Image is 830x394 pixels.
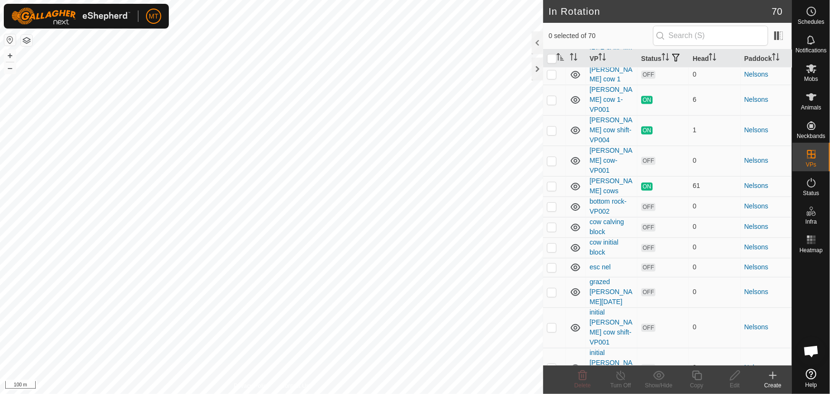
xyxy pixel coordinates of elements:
div: Edit [716,381,754,390]
span: Heatmap [800,247,823,253]
a: Nelsons [744,324,769,331]
td: 0 [689,146,740,176]
div: Create [754,381,792,390]
a: Nelsons [744,127,769,134]
a: Privacy Policy [234,382,270,390]
span: Delete [575,382,591,389]
a: bottom rock-VP002 [590,198,627,216]
h2: In Rotation [549,6,772,17]
span: Neckbands [797,133,825,139]
span: Animals [801,105,821,110]
th: Status [637,49,689,68]
td: 0 [689,307,740,348]
p-sorticon: Activate to sort [772,55,780,62]
span: Help [805,382,817,388]
a: [PERSON_NAME] cow-VP001 [590,147,633,175]
div: Show/Hide [640,381,678,390]
td: 0 [689,237,740,258]
img: Gallagher Logo [11,8,130,25]
a: [PERSON_NAME] cow 1-VP001 [590,86,633,114]
span: 0 selected of 70 [549,31,653,41]
a: Nelsons [744,288,769,296]
span: Mobs [804,76,818,82]
a: Contact Us [281,382,309,390]
span: OFF [641,244,655,252]
a: cow initial block [590,239,619,256]
button: + [4,50,16,61]
div: Copy [678,381,716,390]
td: 0 [689,64,740,85]
a: Nelsons [744,244,769,251]
a: cow calving block [590,218,624,236]
a: Nelsons [744,203,769,210]
a: [PERSON_NAME] cows [590,177,633,195]
a: Nelsons [744,364,769,372]
div: Open chat [797,337,826,365]
td: 0 [689,258,740,277]
span: OFF [641,157,655,165]
a: Nelsons [744,223,769,231]
a: Nelsons [744,157,769,165]
td: 61 [689,176,740,197]
span: ON [641,127,653,135]
td: 6 [689,85,740,115]
td: 1 [689,115,740,146]
td: 0 [689,197,740,217]
a: initial [PERSON_NAME] cow shift-VP001 [590,309,633,346]
a: Nelsons [744,70,769,78]
a: Nelsons [744,182,769,190]
div: Turn Off [602,381,640,390]
p-sorticon: Activate to sort [570,55,577,62]
span: Infra [805,219,817,225]
p-sorticon: Activate to sort [662,55,669,62]
td: 0 [689,348,740,388]
p-sorticon: Activate to sort [709,55,716,62]
span: OFF [641,324,655,332]
a: grazed [PERSON_NAME][DATE] [590,278,633,306]
span: ON [641,96,653,104]
span: VPs [806,162,816,167]
span: 70 [772,4,782,19]
a: esc nel [590,264,611,271]
span: OFF [641,71,655,79]
a: Nelsons [744,96,769,104]
a: [PERSON_NAME] cow shift-VP004 [590,117,633,144]
span: Status [803,190,819,196]
span: OFF [641,203,655,211]
input: Search (S) [653,26,768,46]
button: Map Layers [21,35,32,46]
p-sorticon: Activate to sort [598,55,606,62]
span: OFF [641,288,655,296]
td: 0 [689,217,740,237]
p-sorticon: Activate to sort [557,55,564,62]
span: ON [641,183,653,191]
span: OFF [641,264,655,272]
td: 0 [689,277,740,307]
span: MT [149,11,158,21]
span: Notifications [796,48,827,53]
button: – [4,62,16,74]
a: Help [792,365,830,392]
span: Schedules [798,19,824,25]
a: Nelsons [744,264,769,271]
button: Reset Map [4,34,16,46]
span: OFF [641,224,655,232]
a: [PERSON_NAME] cow 1 [590,66,633,83]
th: Head [689,49,740,68]
a: initial [PERSON_NAME] cow shift-VP003 [590,349,633,387]
span: OFF [641,364,655,373]
th: Paddock [741,49,792,68]
th: VP [586,49,637,68]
